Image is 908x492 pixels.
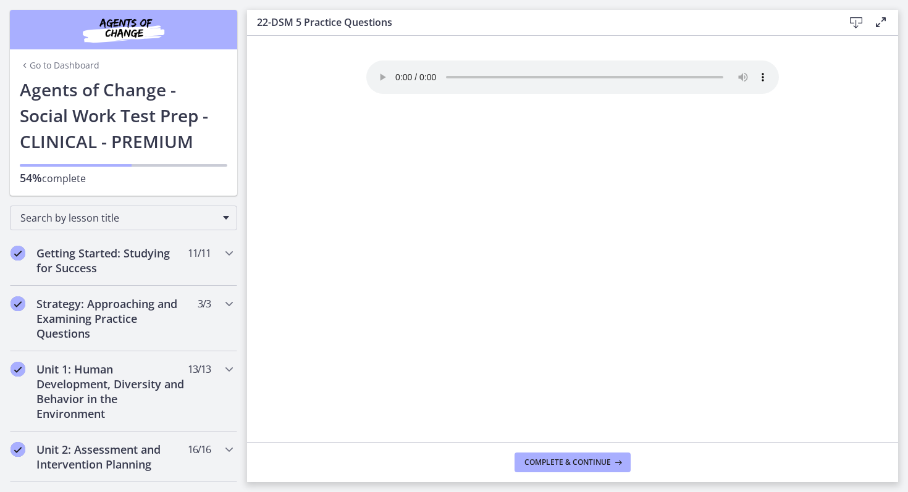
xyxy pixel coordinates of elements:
p: complete [20,170,227,186]
h2: Unit 1: Human Development, Diversity and Behavior in the Environment [36,362,187,421]
h2: Getting Started: Studying for Success [36,246,187,275]
span: 16 / 16 [188,442,211,457]
span: 3 / 3 [198,296,211,311]
i: Completed [11,362,25,377]
i: Completed [11,246,25,261]
span: Complete & continue [524,457,611,467]
div: Search by lesson title [10,206,237,230]
span: 54% [20,170,42,185]
h3: 22-DSM 5 Practice Questions [257,15,824,30]
button: Complete & continue [515,452,631,472]
a: Go to Dashboard [20,59,99,72]
span: 11 / 11 [188,246,211,261]
h2: Strategy: Approaching and Examining Practice Questions [36,296,187,341]
img: Agents of Change [49,15,198,44]
i: Completed [11,442,25,457]
h2: Unit 2: Assessment and Intervention Planning [36,442,187,472]
i: Completed [11,296,25,311]
span: Search by lesson title [20,211,217,225]
span: 13 / 13 [188,362,211,377]
h1: Agents of Change - Social Work Test Prep - CLINICAL - PREMIUM [20,77,227,154]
